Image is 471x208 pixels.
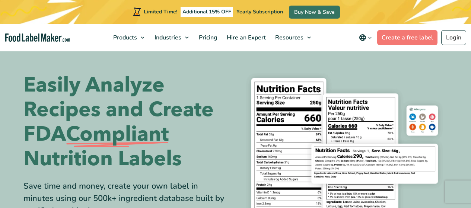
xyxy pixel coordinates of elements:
span: Hire an Expert [225,33,267,42]
a: Hire an Expert [222,24,269,51]
h1: Easily Analyze Recipes and Create FDA Nutrition Labels [23,73,230,171]
span: Resources [273,33,304,42]
span: Products [111,33,138,42]
a: Pricing [194,24,220,51]
a: Login [441,30,466,45]
span: Yearly Subscription [236,8,283,15]
span: Additional 15% OFF [181,7,233,17]
a: Resources [271,24,315,51]
a: Create a free label [377,30,437,45]
span: Compliant [66,122,169,147]
a: Products [109,24,148,51]
a: Buy Now & Save [289,6,340,19]
span: Limited Time! [144,8,177,15]
a: Industries [150,24,192,51]
span: Industries [152,33,182,42]
span: Pricing [197,33,218,42]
